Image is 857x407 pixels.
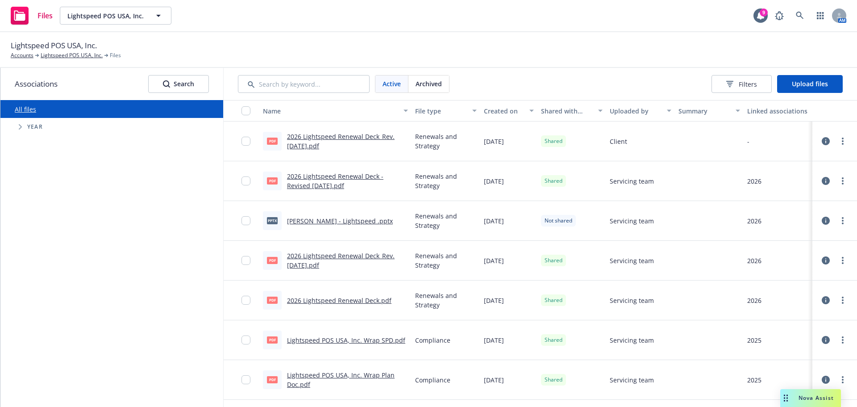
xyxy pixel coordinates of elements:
div: Linked associations [747,106,809,116]
input: Toggle Row Selected [241,176,250,185]
a: 2026 Lightspeed Renewal Deck - Revised [DATE].pdf [287,172,383,190]
span: Shared [545,256,562,264]
span: Lightspeed POS USA, Inc. [11,40,97,51]
button: Linked associations [744,100,812,122]
input: Select all [241,106,250,115]
span: Active [383,79,401,88]
input: Toggle Row Selected [241,137,250,146]
div: Search [163,76,194,92]
div: 2026 [747,216,761,226]
a: more [837,295,848,306]
span: Shared [545,376,562,384]
a: more [837,255,848,266]
button: Shared with client [537,100,606,122]
span: [DATE] [484,137,504,146]
a: more [837,374,848,385]
input: Toggle Row Selected [241,336,250,344]
span: Compliance [415,375,450,385]
span: Shared [545,336,562,344]
span: pdf [267,376,278,383]
a: Files [7,3,56,28]
span: Servicing team [610,296,654,305]
a: more [837,335,848,345]
span: pptx [267,217,278,224]
span: Nova Assist [799,394,834,402]
button: Created on [480,100,537,122]
input: Toggle Row Selected [241,375,250,384]
span: Servicing team [610,336,654,345]
span: Filters [726,80,757,89]
a: Search [791,7,809,25]
span: Upload files [792,80,828,88]
a: Lightspeed POS USA, Inc. Wrap SPD.pdf [287,336,405,344]
span: Not shared [545,217,572,225]
div: Summary [678,106,730,116]
button: File type [412,100,480,122]
a: more [837,136,848,147]
span: Filters [739,80,757,89]
div: Uploaded by [610,106,661,116]
span: Shared [545,137,562,145]
span: Shared [545,177,562,185]
a: more [837,176,848,186]
a: 2026 Lightspeed Renewal Deck_Rev.[DATE].pdf [287,252,395,269]
span: Servicing team [610,216,654,226]
span: pdf [267,138,278,144]
a: Switch app [811,7,829,25]
button: Name [259,100,412,122]
input: Toggle Row Selected [241,256,250,265]
a: [PERSON_NAME] - Lightspeed .pptx [287,217,393,225]
input: Toggle Row Selected [241,216,250,225]
span: Renewals and Strategy [415,211,477,230]
span: [DATE] [484,296,504,305]
a: Lightspeed POS USA, Inc. [41,51,103,59]
a: more [837,215,848,226]
div: File type [415,106,467,116]
div: Created on [484,106,524,116]
span: Files [37,12,53,19]
div: 9 [760,8,768,17]
button: Filters [711,75,772,93]
span: [DATE] [484,375,504,385]
span: [DATE] [484,176,504,186]
input: Toggle Row Selected [241,296,250,305]
span: Compliance [415,336,450,345]
div: - [747,137,749,146]
div: 2025 [747,336,761,345]
a: 2026 Lightspeed Renewal Deck_Rev.[DATE].pdf [287,132,395,150]
input: Search by keyword... [238,75,370,93]
span: Shared [545,296,562,304]
a: Accounts [11,51,33,59]
span: Year [27,124,43,130]
span: Servicing team [610,256,654,265]
span: Lightspeed POS USA, Inc. [67,11,145,21]
span: pdf [267,336,278,343]
span: Client [610,137,627,146]
div: Drag to move [780,389,791,407]
a: Report a Bug [770,7,788,25]
span: [DATE] [484,216,504,226]
button: Upload files [777,75,843,93]
button: Uploaded by [606,100,675,122]
div: Tree Example [0,118,223,136]
span: Renewals and Strategy [415,291,477,310]
div: 2026 [747,176,761,186]
span: Renewals and Strategy [415,251,477,270]
div: 2025 [747,375,761,385]
button: SearchSearch [148,75,209,93]
button: Nova Assist [780,389,841,407]
span: Renewals and Strategy [415,172,477,190]
button: Summary [675,100,744,122]
span: [DATE] [484,336,504,345]
div: 2026 [747,256,761,265]
span: pdf [267,257,278,264]
button: Lightspeed POS USA, Inc. [60,7,171,25]
a: 2026 Lightspeed Renewal Deck.pdf [287,296,391,305]
span: Renewals and Strategy [415,132,477,151]
div: 2026 [747,296,761,305]
span: pdf [267,297,278,303]
div: Shared with client [541,106,593,116]
a: Lightspeed POS USA, Inc. Wrap Plan Doc.pdf [287,371,395,389]
span: pdf [267,177,278,184]
div: Name [263,106,398,116]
